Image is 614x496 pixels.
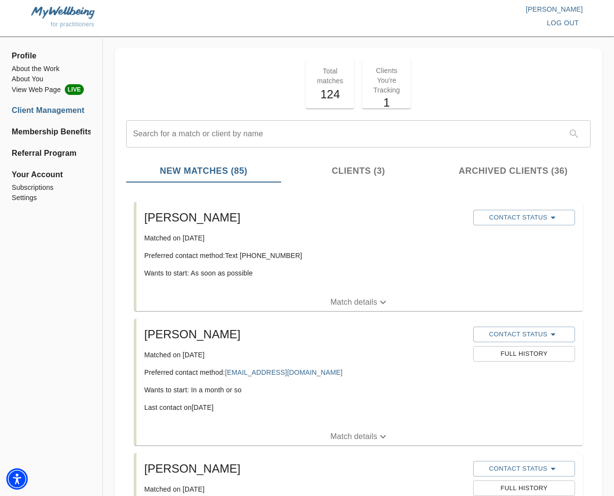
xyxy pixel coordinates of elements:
[12,105,91,116] a: Client Management
[12,193,91,203] a: Settings
[51,21,95,28] span: for practitioners
[144,403,465,412] p: Last contact on [DATE]
[12,84,91,95] li: View Web Page
[12,126,91,138] a: Membership Benefits
[12,183,91,193] a: Subscriptions
[473,461,575,477] button: Contact Status
[144,251,465,260] p: Preferred contact method: Text [PHONE_NUMBER]
[473,210,575,225] button: Contact Status
[65,84,84,95] span: LIVE
[478,329,570,340] span: Contact Status
[144,268,465,278] p: Wants to start: As soon as possible
[307,4,583,14] p: [PERSON_NAME]
[31,6,95,18] img: MyWellbeing
[330,296,377,308] p: Match details
[144,385,465,395] p: Wants to start: In a month or so
[473,327,575,342] button: Contact Status
[478,212,570,223] span: Contact Status
[144,484,465,494] p: Matched on [DATE]
[441,165,585,178] span: Archived Clients (36)
[12,147,91,159] a: Referral Program
[478,349,570,360] span: Full History
[12,50,91,62] span: Profile
[12,74,91,84] a: About You
[144,367,465,377] p: Preferred contact method:
[132,165,275,178] span: New Matches (85)
[311,87,348,102] h5: 124
[473,480,575,496] button: Full History
[287,165,430,178] span: Clients (3)
[543,14,583,32] button: log out
[144,210,465,225] h5: [PERSON_NAME]
[330,431,377,442] p: Match details
[144,233,465,243] p: Matched on [DATE]
[12,64,91,74] a: About the Work
[12,84,91,95] a: View Web PageLIVE
[368,66,405,95] p: Clients You're Tracking
[478,483,570,494] span: Full History
[144,350,465,360] p: Matched on [DATE]
[478,463,570,475] span: Contact Status
[136,428,583,445] button: Match details
[547,17,579,29] span: log out
[136,294,583,311] button: Match details
[144,461,465,477] h5: [PERSON_NAME]
[473,346,575,362] button: Full History
[311,66,348,86] p: Total matches
[6,468,28,490] div: Accessibility Menu
[12,169,91,181] span: Your Account
[225,368,343,376] a: [EMAIL_ADDRESS][DOMAIN_NAME]
[144,327,465,342] h5: [PERSON_NAME]
[368,95,405,110] h5: 1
